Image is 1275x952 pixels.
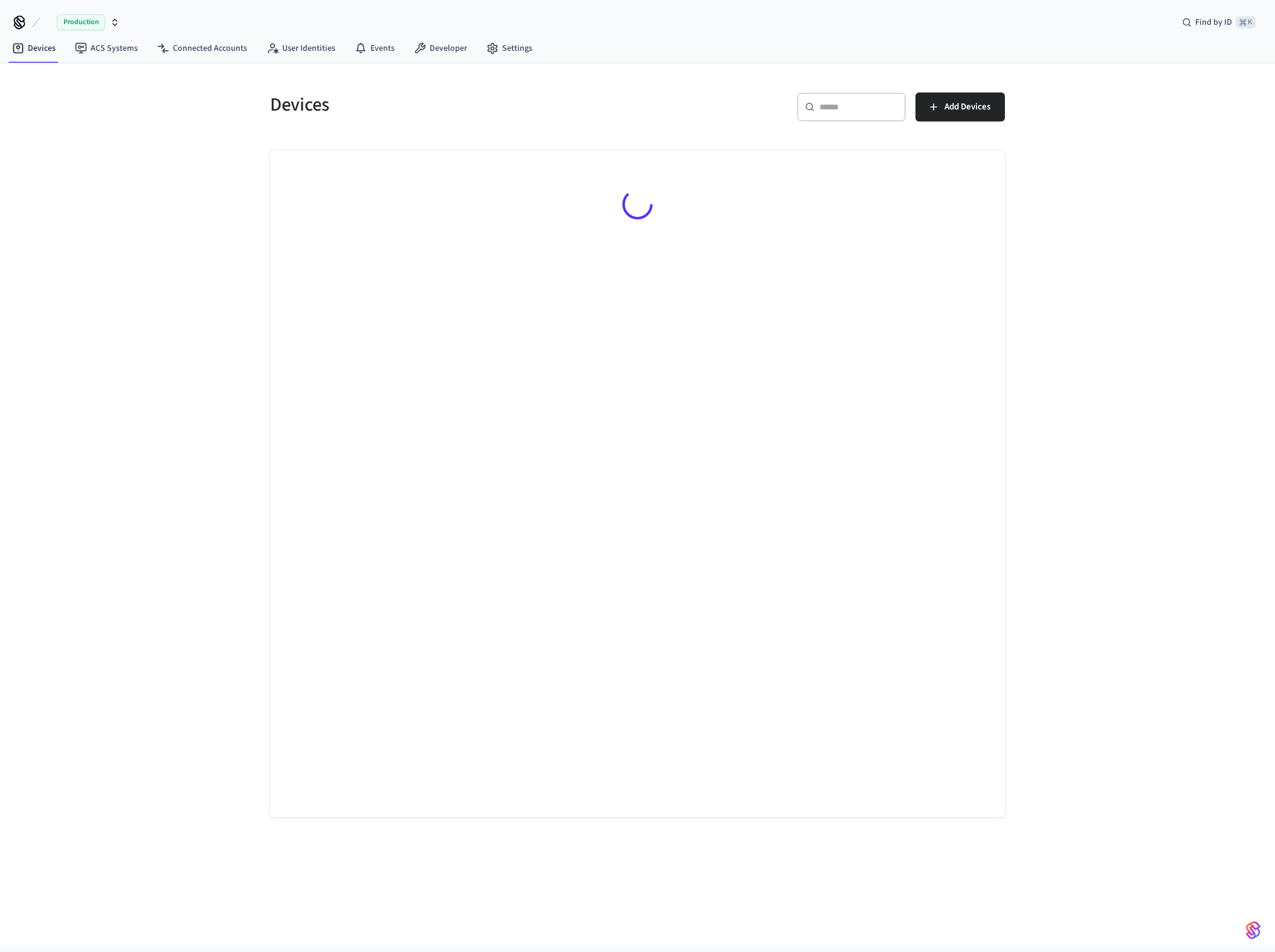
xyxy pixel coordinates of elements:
[2,37,65,59] a: Devices
[944,99,990,115] span: Add Devices
[1246,921,1260,940] img: SeamLogoGradient.69752ec5.svg
[65,37,147,59] a: ACS Systems
[404,37,477,59] a: Developer
[257,37,345,59] a: User Identities
[1195,16,1232,28] span: Find by ID
[147,37,257,59] a: Connected Accounts
[915,92,1005,121] button: Add Devices
[1236,16,1256,28] span: ⌘ K
[477,37,542,59] a: Settings
[345,37,404,59] a: Events
[270,92,630,117] h5: Devices
[57,15,105,30] span: Production
[1172,11,1265,33] div: Find by ID⌘ K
